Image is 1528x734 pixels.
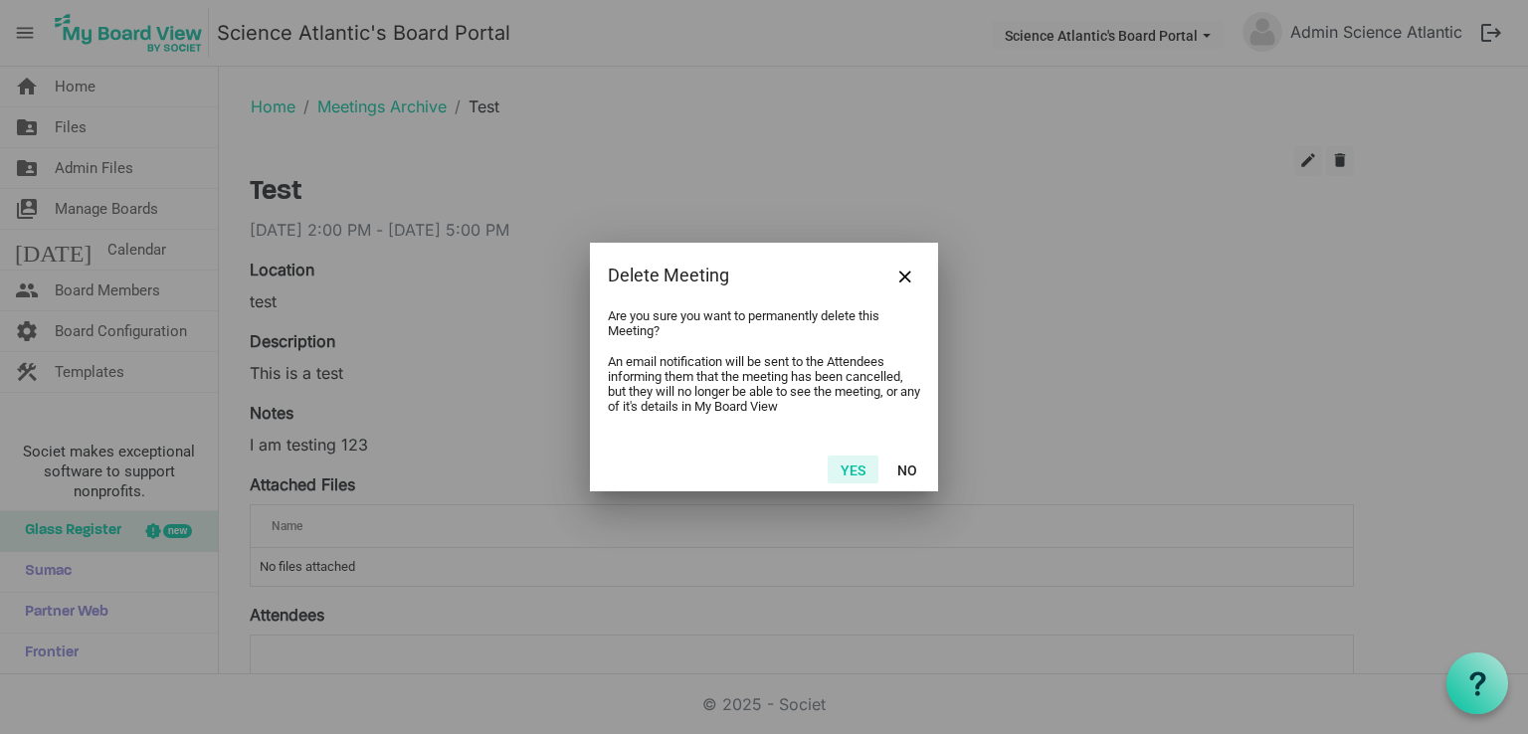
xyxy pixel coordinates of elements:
button: Close [890,261,920,290]
button: Yes [828,456,878,483]
button: No [884,456,930,483]
p: An email notification will be sent to the Attendees informing them that the meeting has been canc... [608,354,920,414]
p: Are you sure you want to permanently delete this Meeting? [608,308,920,338]
div: Delete Meeting [608,261,858,290]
